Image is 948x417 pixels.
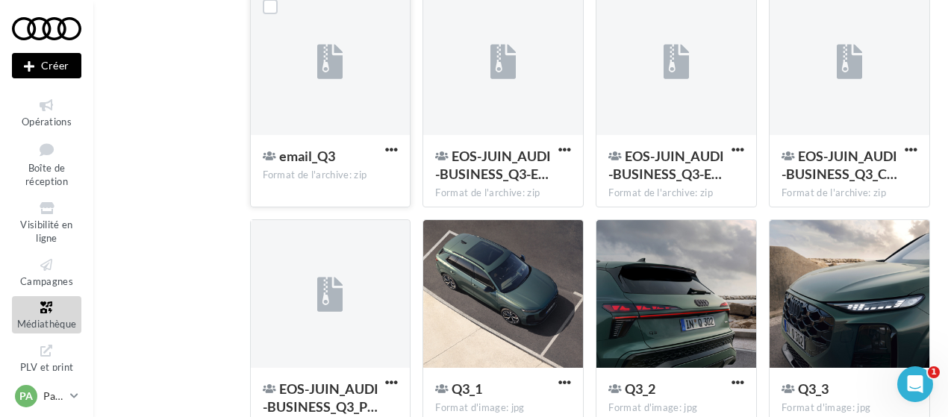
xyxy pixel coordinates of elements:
[19,389,33,404] span: PA
[19,358,75,401] span: PLV et print personnalisable
[435,401,571,415] div: Format d'image: jpg
[263,380,378,415] span: EOS-JUIN_AUDI-BUSINESS_Q3_PL-1080x1080
[263,169,399,182] div: Format de l'archive: zip
[608,401,744,415] div: Format d'image: jpg
[12,137,81,191] a: Boîte de réception
[782,186,917,200] div: Format de l'archive: zip
[897,366,933,402] iframe: Intercom live chat
[782,148,897,182] span: EOS-JUIN_AUDI-BUSINESS_Q3_CAR-1080x1080
[435,186,571,200] div: Format de l'archive: zip
[43,389,64,404] p: Partenaire Audi
[12,254,81,290] a: Campagnes
[12,382,81,410] a: PA Partenaire Audi
[12,197,81,248] a: Visibilité en ligne
[782,401,917,415] div: Format d'image: jpg
[12,296,81,333] a: Médiathèque
[25,162,68,188] span: Boîte de réception
[12,53,81,78] button: Créer
[12,339,81,404] a: PLV et print personnalisable
[798,380,829,397] span: Q3_3
[12,94,81,131] a: Opérations
[20,275,73,287] span: Campagnes
[279,148,335,164] span: email_Q3
[17,318,77,330] span: Médiathèque
[928,366,940,378] span: 1
[625,380,655,397] span: Q3_2
[22,116,72,128] span: Opérations
[608,186,744,200] div: Format de l'archive: zip
[608,148,724,182] span: EOS-JUIN_AUDI-BUSINESS_Q3-E-HYBRID_PL-1080x1080
[12,53,81,78] div: Nouvelle campagne
[20,219,72,245] span: Visibilité en ligne
[435,148,551,182] span: EOS-JUIN_AUDI-BUSINESS_Q3-E-HYBRID_CAR-1080x1080
[452,380,482,397] span: Q3_1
